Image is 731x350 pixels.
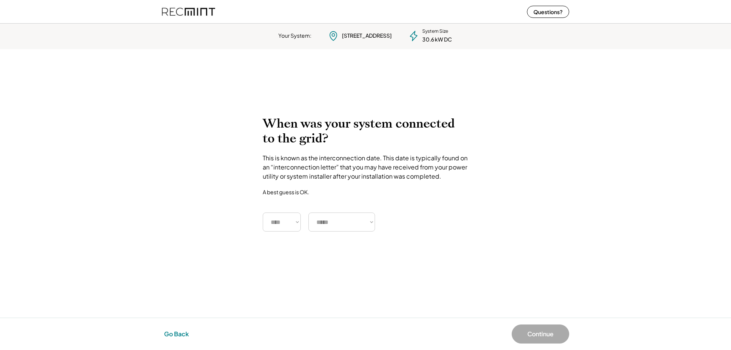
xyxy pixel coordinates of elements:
div: A best guess is OK. [263,189,309,195]
div: 30.6 kW DC [422,36,452,43]
h2: When was your system connected to the grid? [263,116,468,146]
div: [STREET_ADDRESS] [342,32,392,40]
div: System Size [422,28,448,35]
img: recmint-logotype%403x%20%281%29.jpeg [162,2,215,22]
button: Questions? [527,6,569,18]
div: This is known as the interconnection date. This date is typically found on an “interconnection le... [263,153,468,181]
button: Go Back [162,326,191,342]
div: Your System: [278,32,311,40]
button: Continue [512,324,569,344]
